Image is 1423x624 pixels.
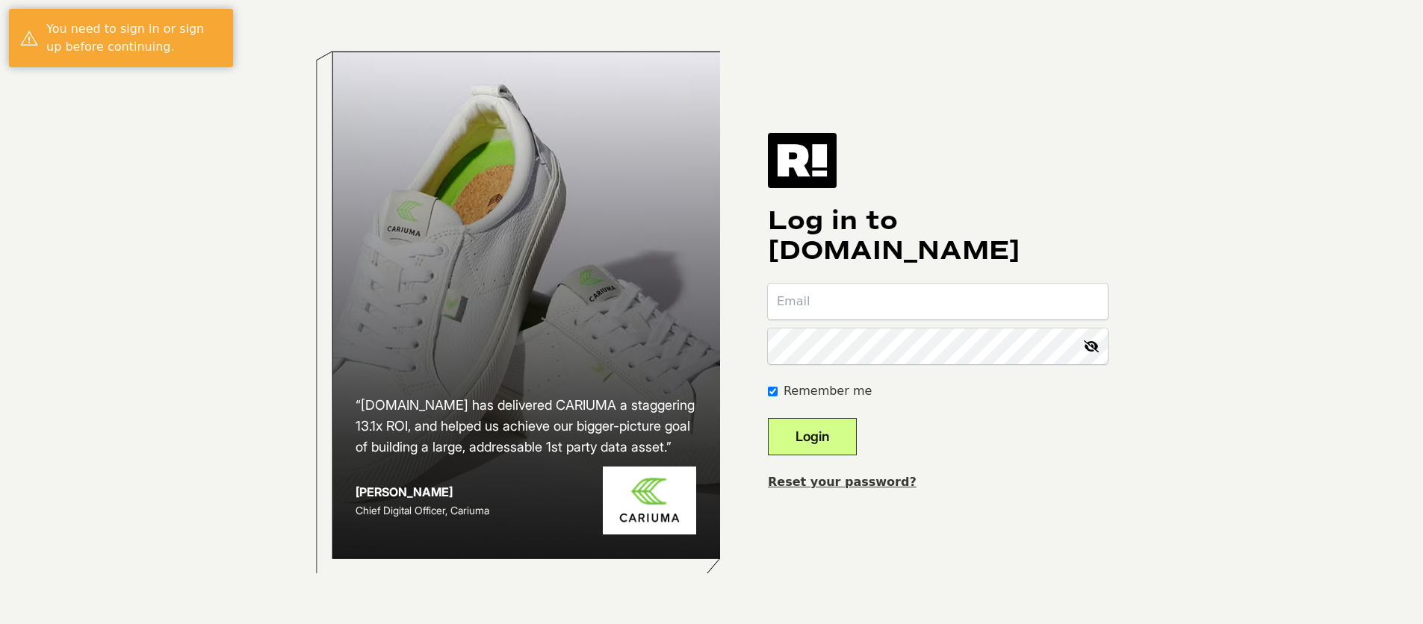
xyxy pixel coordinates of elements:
a: Reset your password? [768,475,917,489]
button: Login [768,418,857,455]
input: Email [768,284,1108,319]
label: Remember me [784,382,872,400]
div: You need to sign in or sign up before continuing. [46,20,222,56]
span: Chief Digital Officer, Cariuma [356,504,489,517]
img: Retention.com [768,133,837,188]
strong: [PERSON_NAME] [356,484,453,499]
h2: “[DOMAIN_NAME] has delivered CARIUMA a staggering 13.1x ROI, and helped us achieve our bigger-pic... [356,395,696,458]
h1: Log in to [DOMAIN_NAME] [768,206,1108,266]
img: Cariuma [603,467,696,534]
